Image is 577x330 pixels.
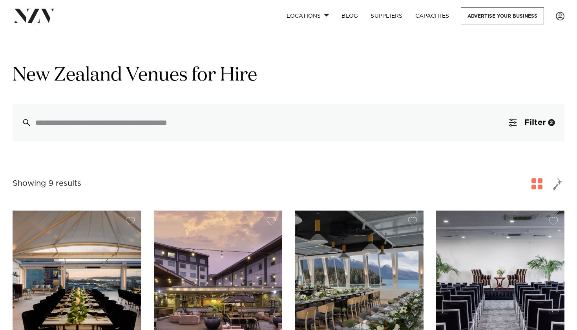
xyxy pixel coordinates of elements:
[409,7,456,24] a: Capacities
[13,63,564,88] h1: New Zealand Venues for Hire
[548,119,555,126] div: 2
[499,104,564,141] button: Filter2
[335,7,364,24] a: BLOG
[364,7,409,24] a: SUPPLIERS
[13,178,81,190] div: Showing 9 results
[13,9,55,23] img: nzv-logo.png
[461,7,544,24] a: Advertise your business
[524,119,546,126] span: Filter
[280,7,335,24] a: Locations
